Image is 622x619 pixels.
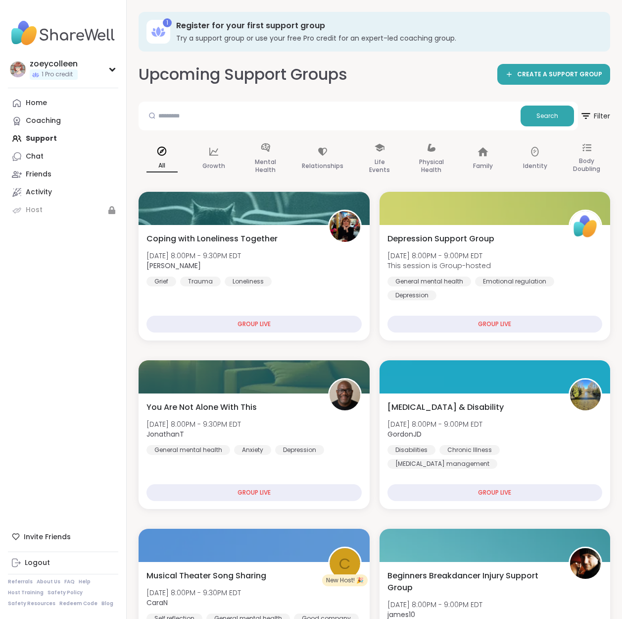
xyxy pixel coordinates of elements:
[580,102,610,130] button: Filter
[180,277,221,286] div: Trauma
[473,160,493,172] p: Family
[146,277,176,286] div: Grief
[521,106,574,126] button: Search
[26,169,51,179] div: Friends
[101,600,113,607] a: Blog
[8,201,118,219] a: Host
[37,578,60,585] a: About Us
[387,277,471,286] div: General mental health
[146,484,362,501] div: GROUP LIVE
[26,98,47,108] div: Home
[250,156,281,176] p: Mental Health
[439,445,500,455] div: Chronic Illness
[416,156,447,176] p: Physical Health
[146,261,201,271] b: [PERSON_NAME]
[146,570,266,582] span: Musical Theater Song Sharing
[8,166,118,183] a: Friends
[64,578,75,585] a: FAQ
[330,380,360,410] img: JonathanT
[570,548,601,579] img: james10
[302,160,343,172] p: Relationships
[146,598,168,608] b: CaraN
[26,205,43,215] div: Host
[497,64,610,85] a: CREATE A SUPPORT GROUP
[570,380,601,410] img: GordonJD
[523,160,547,172] p: Identity
[387,261,491,271] span: This session is Group-hosted
[387,290,436,300] div: Depression
[146,233,278,245] span: Coping with Loneliness Together
[26,152,44,162] div: Chat
[387,233,494,245] span: Depression Support Group
[225,277,272,286] div: Loneliness
[387,459,497,469] div: [MEDICAL_DATA] management
[330,211,360,242] img: Judy
[30,58,78,69] div: zoeycolleen
[322,574,368,586] div: New Host! 🎉
[42,70,73,79] span: 1 Pro credit
[8,148,118,166] a: Chat
[146,316,362,333] div: GROUP LIVE
[146,445,230,455] div: General mental health
[146,429,184,439] b: JonathanT
[387,429,422,439] b: GordonJD
[475,277,554,286] div: Emotional regulation
[387,600,482,610] span: [DATE] 8:00PM - 9:00PM EDT
[176,20,596,31] h3: Register for your first support group
[517,70,602,79] span: CREATE A SUPPORT GROUP
[8,183,118,201] a: Activity
[202,160,225,172] p: Growth
[8,94,118,112] a: Home
[48,589,83,596] a: Safety Policy
[8,589,44,596] a: Host Training
[387,401,504,413] span: [MEDICAL_DATA] & Disability
[339,552,351,575] span: C
[536,112,558,120] span: Search
[26,116,61,126] div: Coaching
[8,16,118,51] img: ShareWell Nav Logo
[146,160,178,172] p: All
[387,316,603,333] div: GROUP LIVE
[570,211,601,242] img: ShareWell
[108,117,116,125] iframe: Spotlight
[79,578,91,585] a: Help
[387,484,603,501] div: GROUP LIVE
[59,600,97,607] a: Redeem Code
[139,63,347,86] h2: Upcoming Support Groups
[234,445,271,455] div: Anxiety
[146,251,241,261] span: [DATE] 8:00PM - 9:30PM EDT
[387,251,491,261] span: [DATE] 8:00PM - 9:00PM EDT
[8,600,55,607] a: Safety Resources
[25,558,50,568] div: Logout
[8,528,118,546] div: Invite Friends
[387,419,482,429] span: [DATE] 8:00PM - 9:00PM EDT
[10,61,26,77] img: zoeycolleen
[580,104,610,128] span: Filter
[176,33,596,43] h3: Try a support group or use your free Pro credit for an expert-led coaching group.
[146,401,257,413] span: You Are Not Alone With This
[364,156,395,176] p: Life Events
[275,445,324,455] div: Depression
[146,419,241,429] span: [DATE] 8:00PM - 9:30PM EDT
[26,187,52,197] div: Activity
[387,570,558,594] span: Beginners Breakdancer Injury Support Group
[8,112,118,130] a: Coaching
[8,554,118,572] a: Logout
[8,578,33,585] a: Referrals
[146,588,241,598] span: [DATE] 8:00PM - 9:30PM EDT
[571,155,602,175] p: Body Doubling
[163,18,172,27] div: 1
[387,445,435,455] div: Disabilities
